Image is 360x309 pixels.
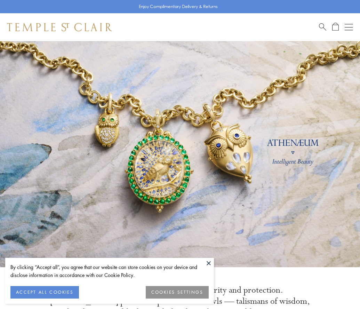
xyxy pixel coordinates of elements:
[7,23,112,31] img: Temple St. Clair
[139,3,218,10] p: Enjoy Complimentary Delivery & Returns
[10,286,79,299] button: ACCEPT ALL COOKIES
[146,286,209,299] button: COOKIES SETTINGS
[319,23,326,31] a: Search
[10,263,209,279] div: By clicking “Accept all”, you agree that our website can store cookies on your device and disclos...
[332,23,339,31] a: Open Shopping Bag
[345,23,353,31] button: Open navigation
